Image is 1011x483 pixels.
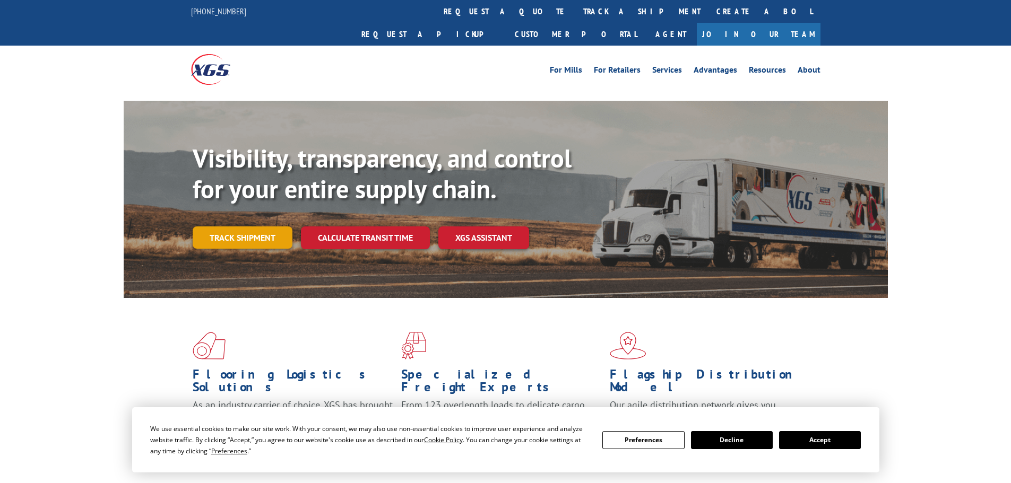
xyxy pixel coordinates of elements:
[353,23,507,46] a: Request a pickup
[132,407,879,472] div: Cookie Consent Prompt
[401,399,602,446] p: From 123 overlength loads to delicate cargo, our experienced staff knows the best way to move you...
[193,368,393,399] h1: Flooring Logistics Solutions
[602,431,684,449] button: Preferences
[507,23,645,46] a: Customer Portal
[301,226,430,249] a: Calculate transit time
[193,226,292,249] a: Track shipment
[193,142,572,205] b: Visibility, transparency, and control for your entire supply chain.
[211,446,247,455] span: Preferences
[694,66,737,77] a: Advantages
[594,66,641,77] a: For Retailers
[697,23,820,46] a: Join Our Team
[779,431,861,449] button: Accept
[438,226,529,249] a: XGS ASSISTANT
[610,368,810,399] h1: Flagship Distribution Model
[150,423,590,456] div: We use essential cookies to make our site work. With your consent, we may also use non-essential ...
[610,399,805,424] span: Our agile distribution network gives you nationwide inventory management on demand.
[691,431,773,449] button: Decline
[610,332,646,359] img: xgs-icon-flagship-distribution-model-red
[550,66,582,77] a: For Mills
[798,66,820,77] a: About
[401,332,426,359] img: xgs-icon-focused-on-flooring-red
[191,6,246,16] a: [PHONE_NUMBER]
[652,66,682,77] a: Services
[645,23,697,46] a: Agent
[424,435,463,444] span: Cookie Policy
[193,332,226,359] img: xgs-icon-total-supply-chain-intelligence-red
[749,66,786,77] a: Resources
[193,399,393,436] span: As an industry carrier of choice, XGS has brought innovation and dedication to flooring logistics...
[401,368,602,399] h1: Specialized Freight Experts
